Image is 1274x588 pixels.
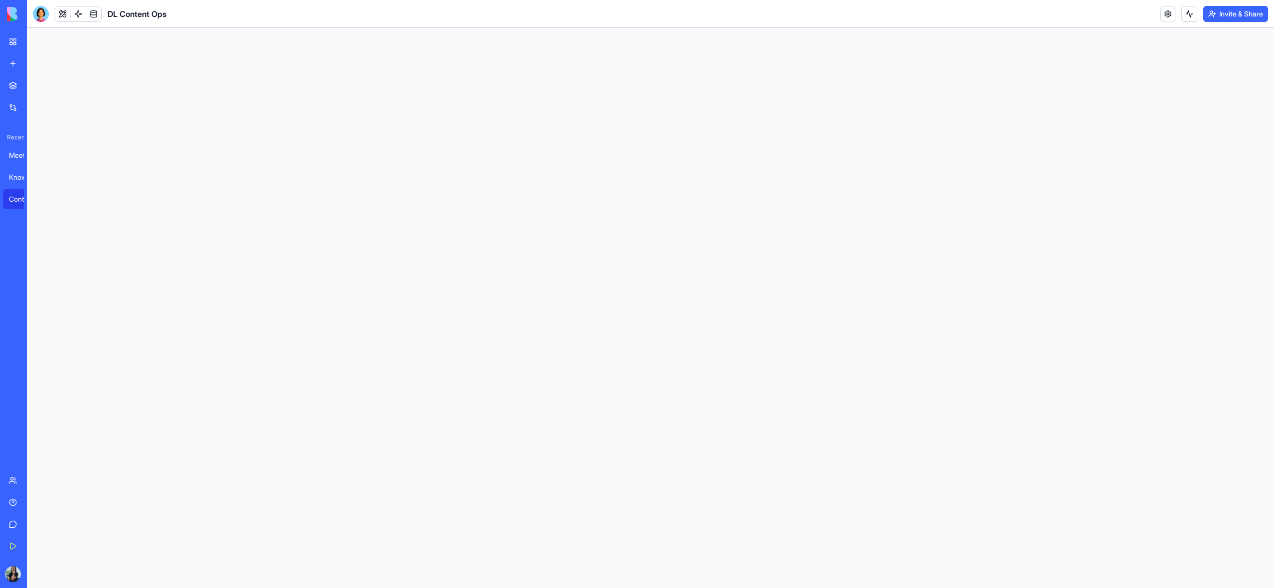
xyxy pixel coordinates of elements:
div: Meeting Hub [9,150,37,160]
span: DL Content Ops [108,8,166,20]
img: PHOTO-2025-09-15-15-09-07_ggaris.jpg [5,566,21,582]
a: Meeting Hub [3,145,43,165]
button: Invite & Share [1203,6,1268,22]
span: Recent [3,133,24,141]
img: logo [7,7,69,21]
a: Knowledge Hub [3,167,43,187]
div: Content Calendar [9,194,37,204]
a: Content Calendar [3,189,43,209]
div: Knowledge Hub [9,172,37,182]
